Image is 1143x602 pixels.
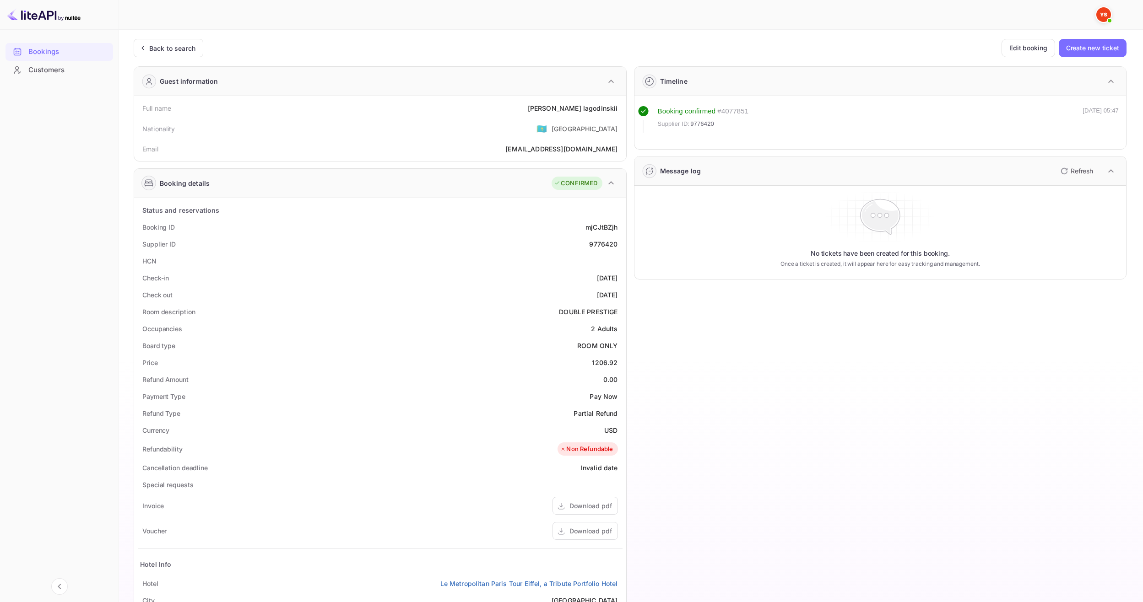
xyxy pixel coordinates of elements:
[597,290,618,300] div: [DATE]
[142,307,195,317] div: Room description
[142,358,158,367] div: Price
[569,501,612,511] div: Download pdf
[160,76,218,86] div: Guest information
[28,47,108,57] div: Bookings
[660,166,701,176] div: Message log
[142,444,183,454] div: Refundability
[1059,39,1127,57] button: Create new ticket
[811,249,950,258] p: No tickets have been created for this booking.
[142,375,189,384] div: Refund Amount
[690,119,714,129] span: 9776420
[142,144,158,154] div: Email
[5,61,113,78] a: Customers
[5,43,113,60] a: Bookings
[1071,166,1093,176] p: Refresh
[585,222,618,232] div: mjCJtBZjh
[142,579,158,588] div: Hotel
[5,43,113,61] div: Bookings
[5,61,113,79] div: Customers
[142,392,185,401] div: Payment Type
[142,501,164,511] div: Invoice
[140,559,172,569] div: Hotel Info
[142,480,193,489] div: Special requests
[505,144,618,154] div: [EMAIL_ADDRESS][DOMAIN_NAME]
[658,106,716,117] div: Booking confirmed
[51,578,68,595] button: Collapse navigation
[160,178,210,188] div: Booking details
[658,119,690,129] span: Supplier ID:
[597,273,618,283] div: [DATE]
[142,273,169,283] div: Check-in
[554,179,597,188] div: CONFIRMED
[574,408,618,418] div: Partial Refund
[1083,106,1119,133] div: [DATE] 05:47
[1002,39,1055,57] button: Edit booking
[440,579,618,588] a: Le Metropolitan Paris Tour Eiffel, a Tribute Portfolio Hotel
[660,76,688,86] div: Timeline
[577,341,618,350] div: ROOM ONLY
[569,526,612,536] div: Download pdf
[592,358,618,367] div: 1206.92
[142,124,175,134] div: Nationality
[559,307,618,317] div: DOUBLE PRESTIGE
[536,120,547,137] span: United States
[1055,164,1097,178] button: Refresh
[142,425,169,435] div: Currency
[142,103,171,113] div: Full name
[149,43,195,53] div: Back to search
[142,239,176,249] div: Supplier ID
[1096,7,1111,22] img: Yandex Support
[142,256,157,266] div: HCN
[142,222,175,232] div: Booking ID
[142,408,180,418] div: Refund Type
[7,7,81,22] img: LiteAPI logo
[142,324,182,333] div: Occupancies
[590,392,618,401] div: Pay Now
[603,375,618,384] div: 0.00
[142,526,167,536] div: Voucher
[604,425,618,435] div: USD
[717,106,748,117] div: # 4077851
[747,260,1013,268] p: Once a ticket is created, it will appear here for easy tracking and management.
[581,463,618,473] div: Invalid date
[528,103,618,113] div: [PERSON_NAME] Iagodinskii
[142,290,173,300] div: Check out
[142,205,219,215] div: Status and reservations
[560,445,613,454] div: Non Refundable
[28,65,108,75] div: Customers
[589,239,618,249] div: 9776420
[142,463,208,473] div: Cancellation deadline
[591,324,618,333] div: 2 Adults
[552,124,618,134] div: [GEOGRAPHIC_DATA]
[142,341,175,350] div: Board type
